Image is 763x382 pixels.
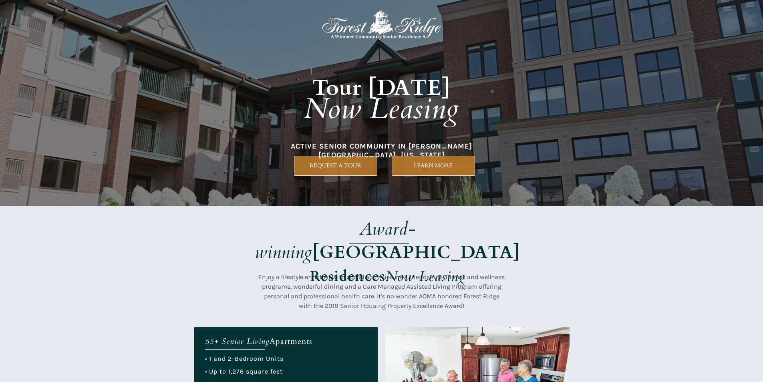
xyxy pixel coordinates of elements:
em: 55+ Senior Living [205,336,270,347]
span: • 1 and 2-Bedroom Units [205,355,284,362]
em: Now Leasing [385,267,465,286]
span: LEARN MORE [392,162,475,169]
a: REQUEST A TOUR [294,156,377,176]
span: ACTIVE SENIOR COMMUNITY IN [PERSON_NAME][GEOGRAPHIC_DATA], [US_STATE] [291,142,472,159]
strong: [GEOGRAPHIC_DATA] [312,240,520,264]
a: LEARN MORE [392,156,475,176]
span: • Up to 1,276 square feet [205,368,283,375]
span: Apartments [270,336,312,347]
span: REQUEST A TOUR [294,162,377,169]
em: Award-winning [255,217,416,264]
strong: Residences [310,267,385,286]
em: Now Leasing [304,90,459,129]
strong: Tour [DATE] [312,73,451,103]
